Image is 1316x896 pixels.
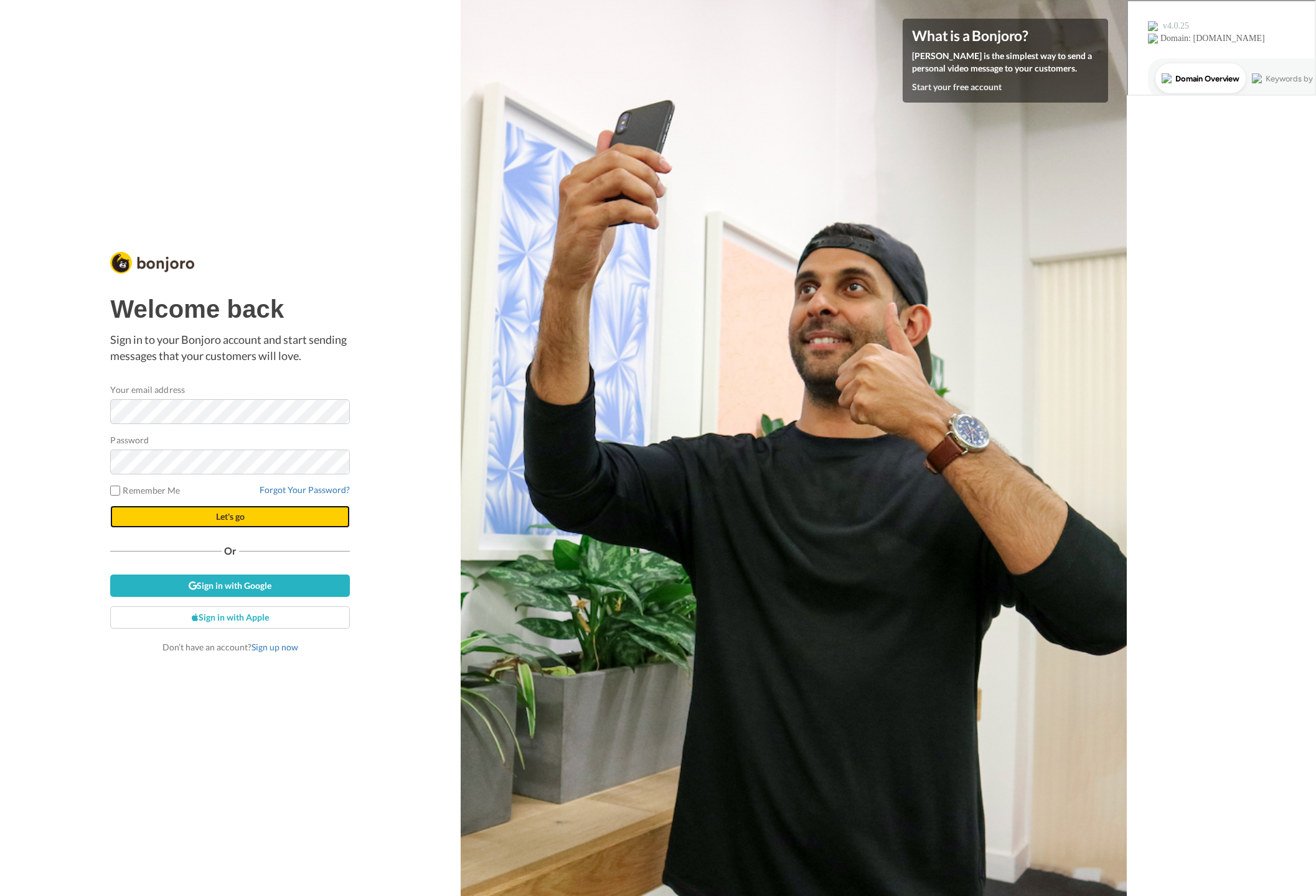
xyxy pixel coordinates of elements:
[20,32,30,42] img: website_grey.svg
[35,20,61,30] div: v 4.0.25
[110,575,350,597] a: Sign in with Google
[222,547,239,555] span: Or
[110,486,120,496] input: Remember Me
[110,506,350,528] button: Let's go
[20,20,30,30] img: logo_orange.svg
[260,484,350,495] a: Forgot Your Password?
[162,642,298,652] span: Don’t have an account?
[912,81,1002,92] a: Start your free account
[110,606,350,629] a: Sign in with Apple
[110,484,180,497] label: Remember Me
[124,72,134,82] img: tab_keywords_by_traffic_grey.svg
[912,50,1099,75] p: [PERSON_NAME] is the simplest way to send a personal video message to your customers.
[110,295,350,323] h1: Welcome back
[32,32,137,42] div: Domain: [DOMAIN_NAME]
[47,73,111,81] div: Domain Overview
[138,73,210,81] div: Keywords by Traffic
[110,383,184,396] label: Your email address
[912,28,1099,44] h4: What is a Bonjoro?
[251,642,298,652] a: Sign up now
[110,332,350,364] p: Sign in to your Bonjoro account and start sending messages that your customers will love.
[110,433,149,446] label: Password
[216,511,245,522] span: Let's go
[34,72,44,82] img: tab_domain_overview_orange.svg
